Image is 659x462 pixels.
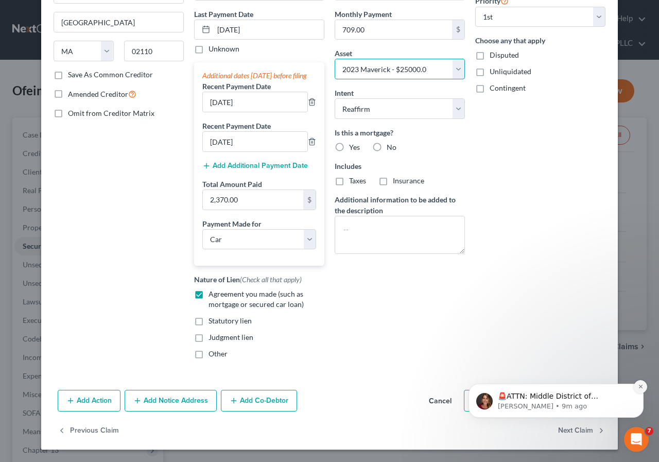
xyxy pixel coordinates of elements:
span: (Check all that apply) [240,275,302,284]
input: 0.00 [203,190,303,210]
input: Enter city... [54,12,183,32]
span: Insurance [393,176,424,185]
span: Other [209,349,228,358]
span: Contingent [490,83,526,92]
img: Profile image for Katie [23,74,40,91]
label: Last Payment Date [194,9,253,20]
label: Choose any that apply [475,35,605,46]
input: 0.00 [335,20,452,40]
span: No [387,143,396,151]
span: Yes [349,143,360,151]
button: Previous Claim [58,420,119,441]
span: 7 [645,427,653,435]
div: message notification from Katie, 9m ago. 🚨ATTN: Middle District of Florida The court has added a ... [15,65,190,99]
div: $ [303,190,316,210]
input: -- [203,92,307,112]
label: Total Amount Paid [202,179,262,190]
span: Agreement you made (such as mortgage or secured car loan) [209,289,304,309]
label: Additional information to be added to the description [335,194,465,216]
span: Omit from Creditor Matrix [68,109,154,117]
button: Add Action [58,390,120,412]
iframe: Intercom notifications message [453,319,659,434]
label: Intent [335,88,354,98]
span: Taxes [349,176,366,185]
p: 🚨ATTN: Middle District of [US_STATE] The court has added a new Credit Counseling Field that we ne... [45,73,178,83]
span: Statutory lien [209,316,252,325]
button: Cancel [421,391,460,412]
button: Add Additional Payment Date [202,162,308,170]
input: -- [203,132,307,151]
div: $ [452,20,464,40]
label: Monthly Payment [335,9,392,20]
button: Add Notice Address [125,390,217,412]
label: Recent Payment Date [202,81,271,92]
label: Unknown [209,44,239,54]
label: Recent Payment Date [202,121,271,131]
span: Disputed [490,50,519,59]
label: Payment Made for [202,218,262,229]
span: Asset [335,49,352,58]
label: Includes [335,161,465,172]
input: Enter zip... [124,41,184,61]
button: Dismiss notification [181,61,194,75]
label: Save As Common Creditor [68,70,153,80]
div: Additional dates [DATE] before filing [202,71,316,81]
label: Is this a mortgage? [335,127,465,138]
span: Unliquidated [490,67,531,76]
p: Message from Katie, sent 9m ago [45,83,178,92]
iframe: Intercom live chat [624,427,649,452]
span: Amended Creditor [68,90,128,98]
label: Nature of Lien [194,274,302,285]
span: Judgment lien [209,333,253,341]
input: MM/DD/YYYY [214,20,324,40]
button: Add Co-Debtor [221,390,297,412]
